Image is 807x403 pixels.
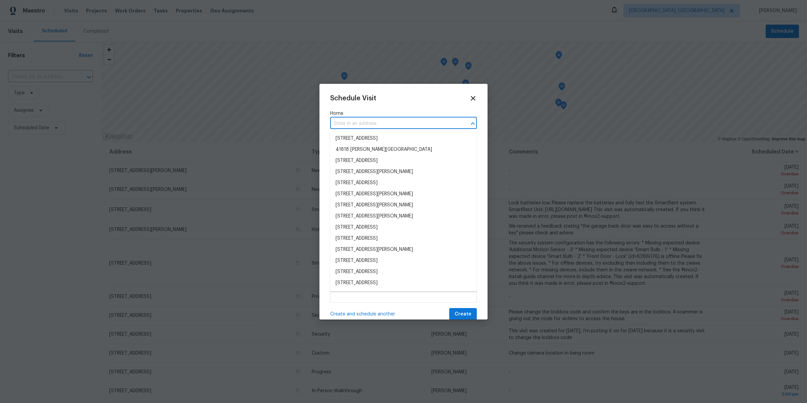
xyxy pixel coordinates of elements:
span: Schedule Visit [330,95,376,102]
span: Close [469,95,477,102]
li: [STREET_ADDRESS][PERSON_NAME] [330,166,477,177]
li: [STREET_ADDRESS][PERSON_NAME] [330,244,477,255]
li: [STREET_ADDRESS][PERSON_NAME] [330,200,477,211]
span: Create [455,310,471,318]
li: [STREET_ADDRESS] [330,255,477,266]
li: [STREET_ADDRESS][PERSON_NAME] [330,211,477,222]
li: [STREET_ADDRESS] [330,266,477,277]
button: Close [468,119,477,128]
button: Create [449,308,477,321]
li: [STREET_ADDRESS] [330,233,477,244]
li: [STREET_ADDRESS] [330,133,477,144]
li: [STREET_ADDRESS] [330,177,477,189]
li: 41818 [PERSON_NAME][GEOGRAPHIC_DATA] [330,144,477,155]
input: Enter in an address [330,119,458,129]
li: [STREET_ADDRESS] [330,222,477,233]
li: [STREET_ADDRESS][PERSON_NAME] [330,289,477,300]
li: [STREET_ADDRESS][PERSON_NAME] [330,189,477,200]
li: [STREET_ADDRESS] [330,155,477,166]
li: [STREET_ADDRESS] [330,277,477,289]
label: Home [330,110,477,117]
span: Create and schedule another [330,311,395,317]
